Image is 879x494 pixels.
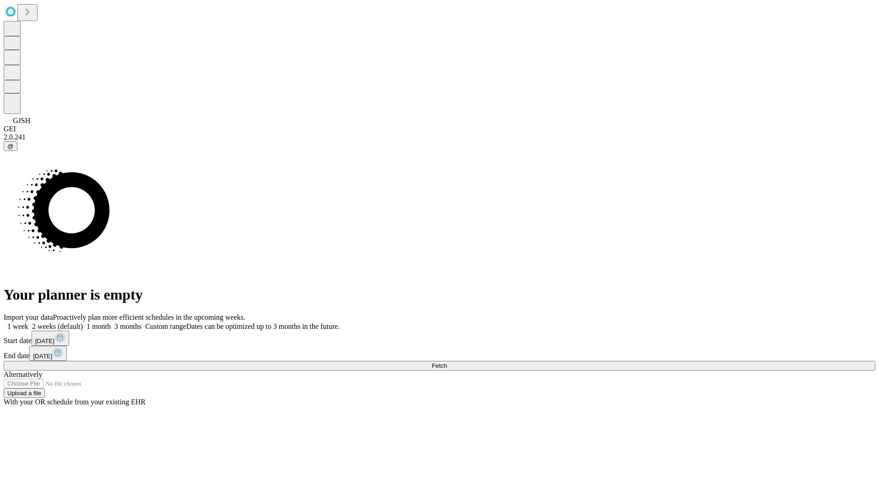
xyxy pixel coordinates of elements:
button: @ [4,141,17,151]
span: 3 months [114,322,141,330]
span: Custom range [145,322,186,330]
span: [DATE] [35,338,54,344]
button: [DATE] [29,346,67,361]
span: Fetch [432,362,447,369]
button: Upload a file [4,388,45,398]
span: Dates can be optimized up to 3 months in the future. [186,322,340,330]
span: Proactively plan more efficient schedules in the upcoming weeks. [53,313,245,321]
span: Alternatively [4,370,42,378]
div: 2.0.241 [4,133,875,141]
div: GEI [4,125,875,133]
span: [DATE] [33,353,52,360]
span: 1 week [7,322,28,330]
span: 2 weeks (default) [32,322,83,330]
button: [DATE] [32,331,69,346]
span: Import your data [4,313,53,321]
span: 1 month [87,322,111,330]
button: Fetch [4,361,875,370]
span: With your OR schedule from your existing EHR [4,398,146,406]
h1: Your planner is empty [4,286,875,303]
span: @ [7,143,14,150]
div: Start date [4,331,875,346]
span: GJSH [13,117,30,124]
div: End date [4,346,875,361]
